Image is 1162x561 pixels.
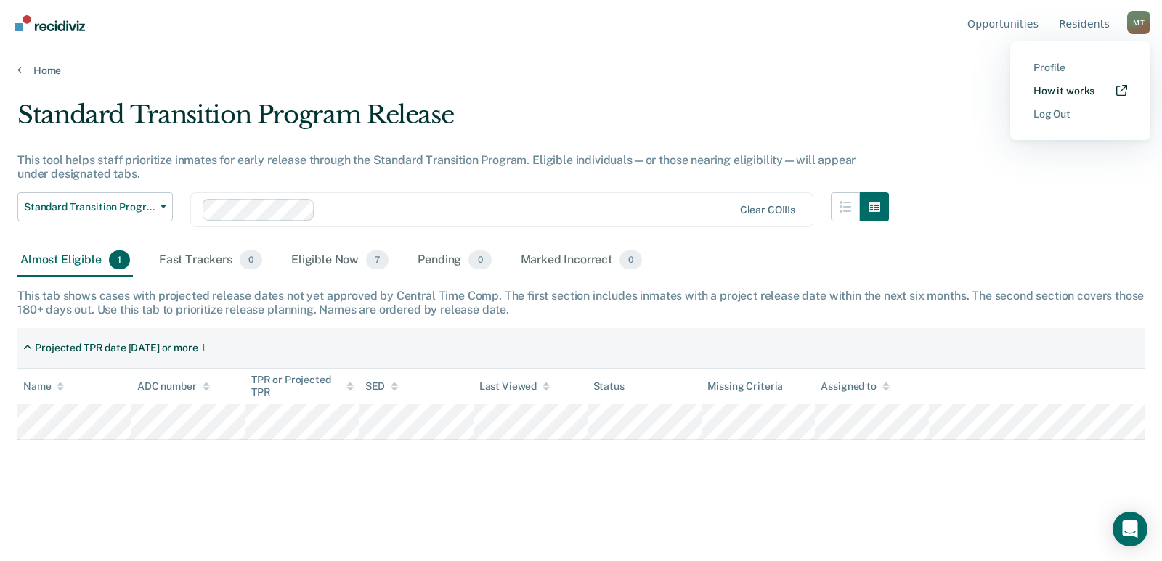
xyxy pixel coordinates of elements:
div: ADC number [137,380,210,393]
div: Open Intercom Messenger [1113,512,1147,546]
div: Missing Criteria [707,380,784,393]
div: Projected TPR date [DATE] or more1 [17,336,211,360]
div: SED [365,380,399,393]
div: M T [1127,11,1150,34]
div: Almost Eligible1 [17,245,133,277]
div: Name [23,380,64,393]
div: Last Viewed [479,380,550,393]
button: Standard Transition Program Release [17,192,173,221]
div: Fast Trackers0 [156,245,265,277]
div: Status [593,380,625,393]
div: 1 [201,342,206,354]
div: Eligible Now7 [288,245,391,277]
div: Profile menu [1010,41,1150,140]
div: This tool helps staff prioritize inmates for early release through the Standard Transition Progra... [17,153,889,181]
div: TPR or Projected TPR [251,374,354,398]
div: Pending0 [415,245,494,277]
div: Marked Incorrect0 [518,245,646,277]
a: How it works [1033,85,1127,97]
a: Profile [1033,62,1127,74]
div: Standard Transition Program Release [17,100,889,142]
a: Log Out [1033,108,1127,120]
span: Standard Transition Program Release [24,201,155,213]
span: 7 [366,250,389,269]
button: Profile dropdown button [1127,11,1150,34]
div: Clear COIIIs [740,204,795,216]
div: This tab shows cases with projected release dates not yet approved by Central Time Comp. The firs... [17,289,1145,316]
a: Home [17,64,1145,77]
div: Projected TPR date [DATE] or more [35,342,198,354]
span: 1 [109,250,130,269]
span: 0 [468,250,491,269]
span: 0 [240,250,262,269]
img: Recidiviz [15,15,85,31]
div: Assigned to [821,380,889,393]
span: 0 [619,250,642,269]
